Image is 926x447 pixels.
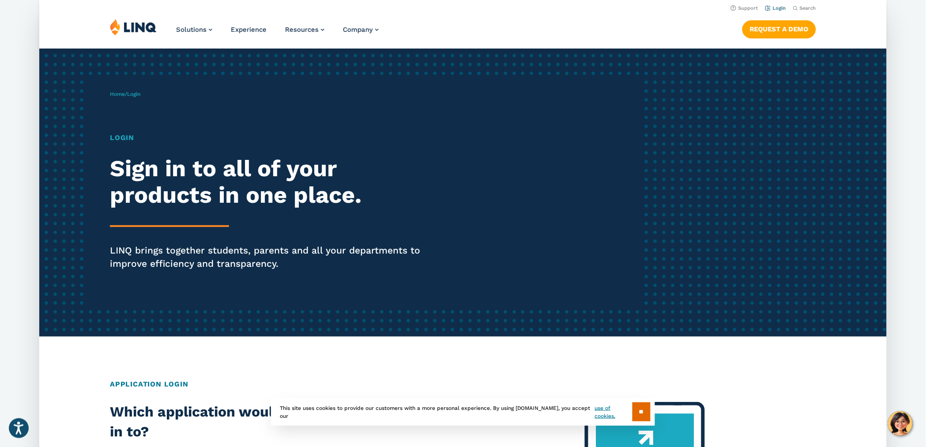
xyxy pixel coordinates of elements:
[110,402,392,442] h2: Which application would you like to sign in to?
[39,3,887,12] nav: Utility Navigation
[176,26,212,34] a: Solutions
[765,5,786,11] a: Login
[110,244,437,270] p: LINQ brings together students, parents and all your departments to improve efficiency and transpa...
[110,91,125,97] a: Home
[595,404,632,420] a: use of cookies.
[110,19,157,35] img: LINQ | K‑12 Software
[176,26,207,34] span: Solutions
[800,5,816,11] span: Search
[110,155,437,208] h2: Sign in to all of your products in one place.
[343,26,373,34] span: Company
[110,379,816,390] h2: Application Login
[793,5,816,11] button: Open Search Bar
[888,411,913,436] button: Hello, have a question? Let’s chat.
[110,133,437,143] h1: Login
[731,5,758,11] a: Support
[176,19,379,48] nav: Primary Navigation
[742,19,816,38] nav: Button Navigation
[343,26,379,34] a: Company
[110,91,140,97] span: /
[742,20,816,38] a: Request a Demo
[231,26,267,34] a: Experience
[271,398,655,426] div: This site uses cookies to provide our customers with a more personal experience. By using [DOMAIN...
[285,26,324,34] a: Resources
[127,91,140,97] span: Login
[285,26,319,34] span: Resources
